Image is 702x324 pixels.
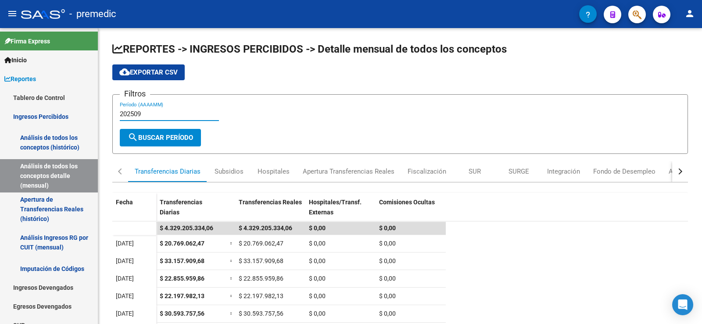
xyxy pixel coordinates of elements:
span: [DATE] [116,292,134,299]
div: Fiscalización [408,167,446,176]
span: [DATE] [116,257,134,264]
span: $ 22.855.959,86 [160,275,204,282]
span: $ 22.197.982,13 [239,292,283,299]
div: Fondo de Desempleo [593,167,655,176]
div: Open Intercom Messenger [672,294,693,315]
div: Integración [547,167,580,176]
span: $ 30.593.757,56 [160,310,204,317]
datatable-header-cell: Comisiones Ocultas [376,193,446,230]
span: [DATE] [116,310,134,317]
span: $ 4.329.205.334,06 [160,224,213,231]
span: $ 0,00 [379,257,396,264]
span: Transferencias Reales [239,199,302,206]
span: $ 0,00 [309,257,326,264]
span: $ 20.769.062,47 [239,240,283,247]
span: Comisiones Ocultas [379,199,435,206]
div: SURGE [509,167,529,176]
div: Apertura Transferencias Reales [303,167,394,176]
div: Subsidios [215,167,244,176]
span: = [230,257,233,264]
span: = [230,275,233,282]
span: Inicio [4,55,27,65]
datatable-header-cell: Transferencias Reales [235,193,305,230]
span: $ 0,00 [309,224,326,231]
span: Buscar Período [128,134,193,142]
mat-icon: cloud_download [119,67,130,77]
div: Hospitales [258,167,290,176]
span: [DATE] [116,240,134,247]
span: $ 30.593.757,56 [239,310,283,317]
span: = [230,240,233,247]
span: Transferencias Diarias [160,199,202,216]
h3: Filtros [120,88,150,100]
span: $ 0,00 [379,224,396,231]
mat-icon: menu [7,8,18,19]
span: $ 0,00 [309,310,326,317]
span: Fecha [116,199,133,206]
span: Reportes [4,74,36,84]
div: SUR [469,167,481,176]
span: - premedic [69,4,116,24]
mat-icon: search [128,132,138,142]
span: REPORTES -> INGRESOS PERCIBIDOS -> Detalle mensual de todos los conceptos [112,43,507,55]
span: Exportar CSV [119,68,178,76]
span: = [230,292,233,299]
span: $ 22.855.959,86 [239,275,283,282]
span: $ 0,00 [309,240,326,247]
mat-icon: person [684,8,695,19]
span: [DATE] [116,275,134,282]
button: Buscar Período [120,129,201,146]
span: Firma Express [4,36,50,46]
span: $ 20.769.062,47 [160,240,204,247]
datatable-header-cell: Fecha [112,193,156,230]
span: $ 33.157.909,68 [160,257,204,264]
span: $ 0,00 [379,275,396,282]
span: $ 0,00 [379,292,396,299]
span: $ 0,00 [379,310,396,317]
span: $ 22.197.982,13 [160,292,204,299]
span: $ 0,00 [309,292,326,299]
span: $ 4.329.205.334,06 [239,224,292,231]
div: Transferencias Diarias [135,167,201,176]
button: Exportar CSV [112,64,185,80]
span: = [230,310,233,317]
datatable-header-cell: Hospitales/Transf. Externas [305,193,376,230]
datatable-header-cell: Transferencias Diarias [156,193,226,230]
span: $ 0,00 [379,240,396,247]
span: $ 0,00 [309,275,326,282]
span: $ 33.157.909,68 [239,257,283,264]
span: Hospitales/Transf. Externas [309,199,362,216]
